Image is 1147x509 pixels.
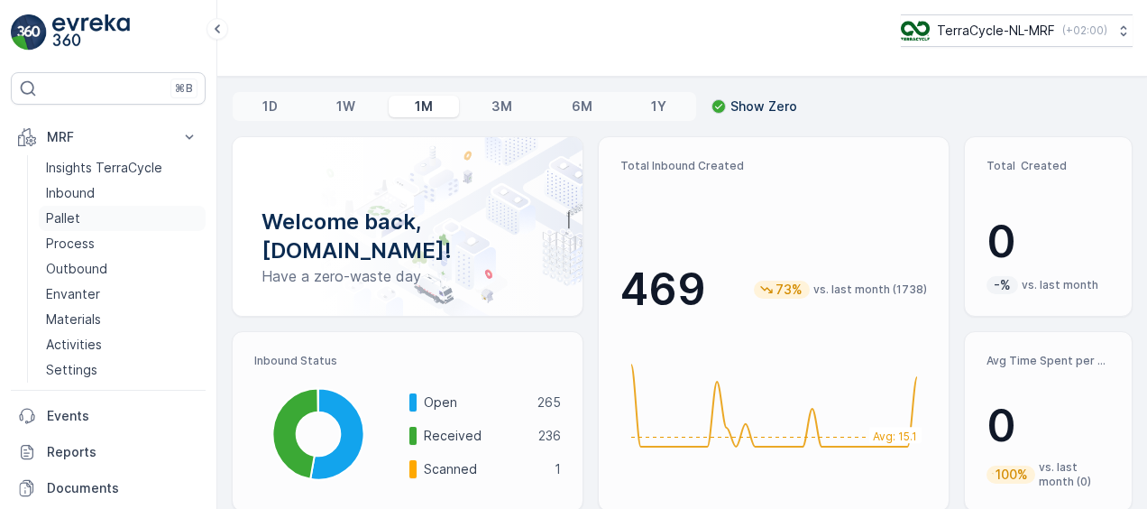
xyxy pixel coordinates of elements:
[538,427,561,445] p: 236
[537,393,561,412] p: 265
[46,310,101,329] p: Materials
[774,281,804,299] p: 73%
[1062,23,1107,38] p: ( +02:00 )
[424,427,527,445] p: Received
[262,265,554,287] p: Have a zero-waste day
[415,97,433,116] p: 1M
[46,361,97,379] p: Settings
[47,128,170,146] p: MRF
[262,97,278,116] p: 1D
[39,307,206,332] a: Materials
[262,208,554,265] p: Welcome back, [DOMAIN_NAME]!
[336,97,355,116] p: 1W
[901,14,1133,47] button: TerraCycle-NL-MRF(+02:00)
[937,22,1055,40] p: TerraCycle-NL-MRF
[1022,278,1098,292] p: vs. last month
[46,285,100,303] p: Envanter
[555,460,561,478] p: 1
[52,14,130,51] img: logo_light-DOdMpM7g.png
[39,231,206,256] a: Process
[46,336,102,354] p: Activities
[986,159,1110,173] p: Total Created
[986,215,1110,269] p: 0
[986,399,1110,453] p: 0
[39,256,206,282] a: Outbound
[175,81,193,96] p: ⌘B
[572,97,592,116] p: 6M
[47,443,198,461] p: Reports
[491,97,512,116] p: 3M
[11,14,47,51] img: logo
[994,466,1030,484] p: 100%
[901,21,930,41] img: TC_v739CUj.png
[11,398,206,434] a: Events
[992,276,1013,294] p: -%
[620,263,706,317] p: 469
[424,460,543,478] p: Scanned
[39,206,206,231] a: Pallet
[46,235,95,253] p: Process
[47,407,198,425] p: Events
[730,97,797,116] p: Show Zero
[986,354,1110,368] p: Avg Time Spent per Process (hr)
[46,159,162,177] p: Insights TerraCycle
[39,282,206,307] a: Envanter
[651,97,666,116] p: 1Y
[11,119,206,155] button: MRF
[11,434,206,470] a: Reports
[46,260,107,278] p: Outbound
[46,184,95,202] p: Inbound
[39,155,206,180] a: Insights TerraCycle
[39,180,206,206] a: Inbound
[424,393,526,412] p: Open
[46,209,80,227] p: Pallet
[813,282,927,297] p: vs. last month (1738)
[620,159,927,173] p: Total Inbound Created
[47,479,198,497] p: Documents
[39,332,206,357] a: Activities
[11,470,206,506] a: Documents
[254,354,561,368] p: Inbound Status
[39,357,206,383] a: Settings
[1039,460,1110,489] p: vs. last month (0)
